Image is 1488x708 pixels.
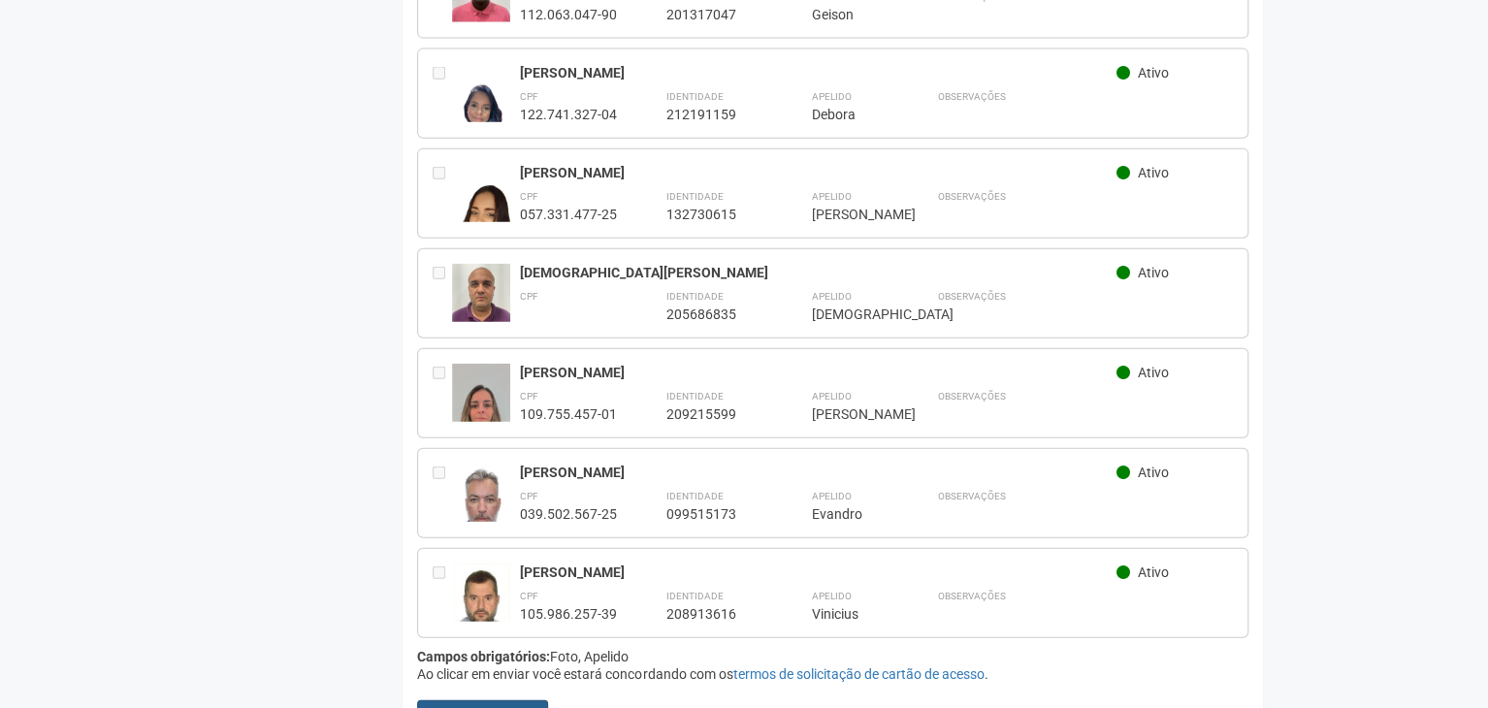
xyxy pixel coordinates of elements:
[520,605,617,623] div: 105.986.257-39
[811,191,851,202] strong: Apelido
[937,591,1005,601] strong: Observações
[520,505,617,523] div: 039.502.567-25
[520,164,1116,181] div: [PERSON_NAME]
[520,191,538,202] strong: CPF
[520,91,538,102] strong: CPF
[520,591,538,601] strong: CPF
[665,605,762,623] div: 208913616
[520,206,617,223] div: 057.331.477-25
[1138,365,1169,380] span: Ativo
[520,106,617,123] div: 122.741.327-04
[1138,465,1169,480] span: Ativo
[452,464,510,546] img: user.jpg
[417,649,550,664] strong: Campos obrigatórios:
[811,405,889,423] div: [PERSON_NAME]
[665,106,762,123] div: 212191159
[665,206,762,223] div: 132730615
[433,264,452,323] div: Entre em contato com a Aministração para solicitar o cancelamento ou 2a via
[937,491,1005,501] strong: Observações
[665,291,723,302] strong: Identidade
[433,364,452,423] div: Entre em contato com a Aministração para solicitar o cancelamento ou 2a via
[1138,564,1169,580] span: Ativo
[811,591,851,601] strong: Apelido
[811,491,851,501] strong: Apelido
[433,563,452,623] div: Entre em contato com a Aministração para solicitar o cancelamento ou 2a via
[811,391,851,402] strong: Apelido
[520,6,617,23] div: 112.063.047-90
[665,6,762,23] div: 201317047
[811,206,889,223] div: [PERSON_NAME]
[665,391,723,402] strong: Identidade
[433,164,452,223] div: Entre em contato com a Aministração para solicitar o cancelamento ou 2a via
[811,291,851,302] strong: Apelido
[665,191,723,202] strong: Identidade
[520,491,538,501] strong: CPF
[1138,165,1169,180] span: Ativo
[520,464,1116,481] div: [PERSON_NAME]
[811,306,889,323] div: [DEMOGRAPHIC_DATA]
[811,6,889,23] div: Geison
[520,405,617,423] div: 109.755.457-01
[417,648,1248,665] div: Foto, Apelido
[520,291,538,302] strong: CPF
[811,106,889,123] div: Debora
[417,665,1248,683] div: Ao clicar em enviar você estará concordando com os .
[1138,265,1169,280] span: Ativo
[433,464,452,523] div: Entre em contato com a Aministração para solicitar o cancelamento ou 2a via
[520,364,1116,381] div: [PERSON_NAME]
[937,291,1005,302] strong: Observações
[811,605,889,623] div: Vinicius
[665,91,723,102] strong: Identidade
[665,505,762,523] div: 099515173
[452,364,510,467] img: user.jpg
[452,64,510,168] img: user.jpg
[452,563,510,642] img: user.jpg
[665,491,723,501] strong: Identidade
[732,666,984,682] a: termos de solicitação de cartão de acesso
[520,64,1116,81] div: [PERSON_NAME]
[520,391,538,402] strong: CPF
[433,64,452,123] div: Entre em contato com a Aministração para solicitar o cancelamento ou 2a via
[811,91,851,102] strong: Apelido
[452,264,510,341] img: user.jpg
[937,91,1005,102] strong: Observações
[452,164,510,268] img: user.jpg
[937,391,1005,402] strong: Observações
[520,264,1116,281] div: [DEMOGRAPHIC_DATA][PERSON_NAME]
[1138,65,1169,80] span: Ativo
[665,306,762,323] div: 205686835
[520,563,1116,581] div: [PERSON_NAME]
[665,591,723,601] strong: Identidade
[665,405,762,423] div: 209215599
[937,191,1005,202] strong: Observações
[811,505,889,523] div: Evandro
